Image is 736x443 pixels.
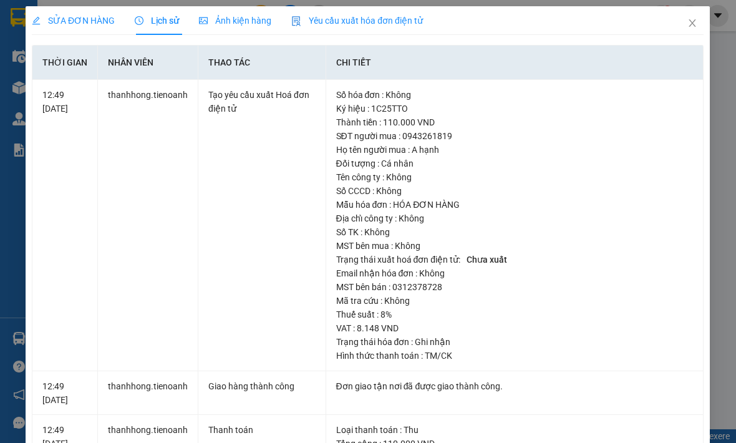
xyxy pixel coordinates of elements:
[336,143,694,157] div: Họ tên người mua : A hạnh
[688,18,698,28] span: close
[675,6,710,41] button: Close
[336,115,694,129] div: Thành tiền : 110.000 VND
[291,16,301,26] img: icon
[98,80,198,371] td: thanhhong.tienoanh
[198,46,326,80] th: Thao tác
[98,46,198,80] th: Nhân viên
[326,46,704,80] th: Chi tiết
[336,308,694,321] div: Thuế suất : 8%
[336,253,694,266] div: Trạng thái xuất hoá đơn điện tử :
[336,88,694,102] div: Số hóa đơn : Không
[336,129,694,143] div: SĐT người mua : 0943261819
[336,170,694,184] div: Tên công ty : Không
[336,102,694,115] div: Ký hiệu : 1C25TTO
[336,157,694,170] div: Đối tượng : Cá nhân
[291,16,423,26] span: Yêu cầu xuất hóa đơn điện tử
[98,371,198,416] td: thanhhong.tienoanh
[42,379,87,407] div: 12:49 [DATE]
[336,294,694,308] div: Mã tra cứu : Không
[199,16,271,26] span: Ảnh kiện hàng
[336,212,694,225] div: Địa chỉ công ty : Không
[336,280,694,294] div: MST bên bán : 0312378728
[135,16,143,25] span: clock-circle
[336,266,694,280] div: Email nhận hóa đơn : Không
[32,16,115,26] span: SỬA ĐƠN HÀNG
[199,16,208,25] span: picture
[208,423,315,437] div: Thanh toán
[42,88,87,115] div: 12:49 [DATE]
[336,349,694,363] div: Hình thức thanh toán : TM/CK
[336,335,694,349] div: Trạng thái hóa đơn : Ghi nhận
[32,16,41,25] span: edit
[336,321,694,335] div: VAT : 8.148 VND
[208,379,315,393] div: Giao hàng thành công
[336,379,694,393] div: Đơn giao tận nơi đã được giao thành công.
[336,423,694,437] div: Loại thanh toán : Thu
[336,198,694,212] div: Mẫu hóa đơn : HÓA ĐƠN HÀNG
[32,46,98,80] th: Thời gian
[462,253,511,266] span: Chưa xuất
[336,225,694,239] div: Số TK : Không
[208,88,315,115] div: Tạo yêu cầu xuất Hoá đơn điện tử
[135,16,179,26] span: Lịch sử
[336,239,694,253] div: MST bên mua : Không
[336,184,694,198] div: Số CCCD : Không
